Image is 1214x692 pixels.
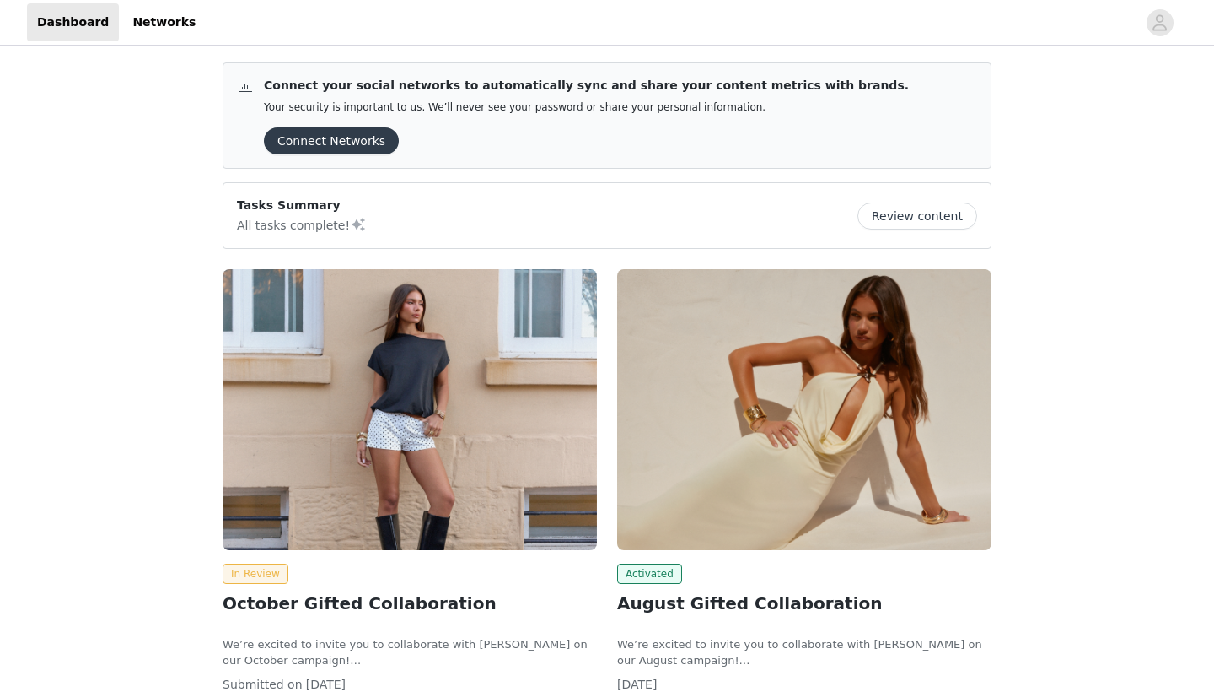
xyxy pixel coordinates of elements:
span: Submitted on [223,678,303,691]
span: In Review [223,564,288,584]
span: Activated [617,564,682,584]
img: Peppermayo AUS [617,269,991,550]
p: We’re excited to invite you to collaborate with [PERSON_NAME] on our October campaign! [223,636,597,669]
p: We’re excited to invite you to collaborate with [PERSON_NAME] on our August campaign! [617,636,991,669]
h2: August Gifted Collaboration [617,591,991,616]
button: Review content [857,203,977,230]
img: Peppermayo AUS [223,269,597,550]
p: All tasks complete! [237,214,367,235]
a: Dashboard [27,3,119,41]
p: Your security is important to us. We’ll never see your password or share your personal information. [264,101,909,114]
div: avatar [1152,9,1168,36]
h2: October Gifted Collaboration [223,591,597,616]
span: [DATE] [306,678,346,691]
span: [DATE] [617,678,657,691]
p: Tasks Summary [237,197,367,214]
button: Connect Networks [264,127,399,154]
p: Connect your social networks to automatically sync and share your content metrics with brands. [264,77,909,95]
a: Networks [122,3,206,41]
